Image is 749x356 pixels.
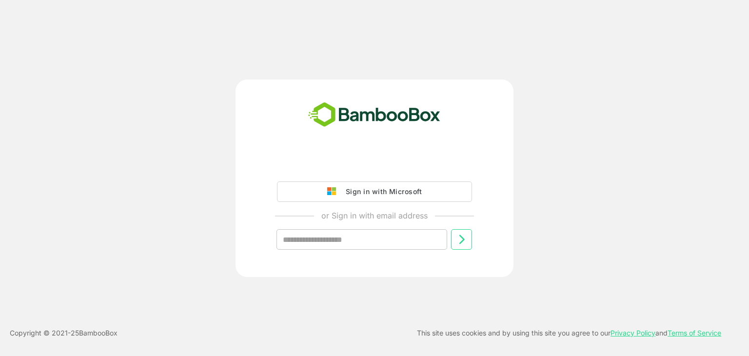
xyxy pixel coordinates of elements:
[327,187,341,196] img: google
[668,329,721,337] a: Terms of Service
[341,185,422,198] div: Sign in with Microsoft
[10,327,118,339] p: Copyright © 2021- 25 BambooBox
[277,181,472,202] button: Sign in with Microsoft
[611,329,655,337] a: Privacy Policy
[417,327,721,339] p: This site uses cookies and by using this site you agree to our and
[321,210,428,221] p: or Sign in with email address
[303,99,446,131] img: bamboobox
